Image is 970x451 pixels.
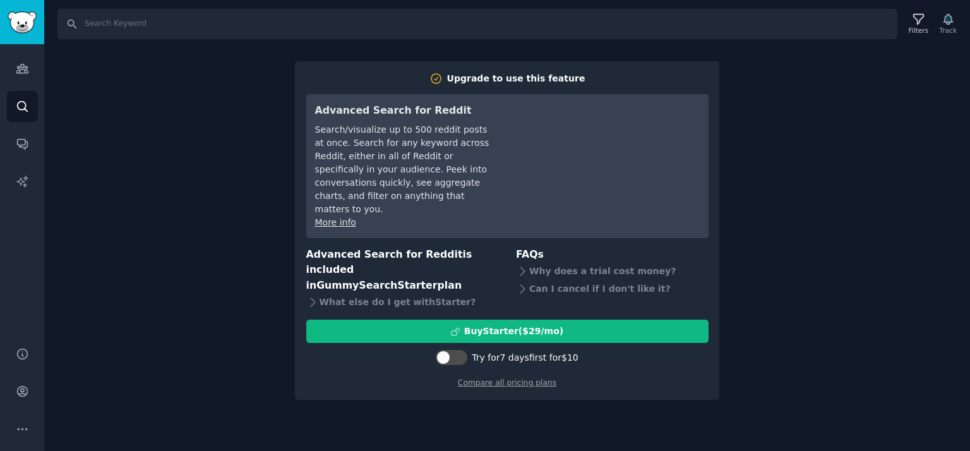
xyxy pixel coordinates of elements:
[472,351,578,364] div: Try for 7 days first for $10
[447,72,585,85] div: Upgrade to use this feature
[306,247,499,294] h3: Advanced Search for Reddit is included in plan
[315,217,356,227] a: More info
[8,11,37,33] img: GummySearch logo
[306,293,499,311] div: What else do I get with Starter ?
[464,325,563,338] div: Buy Starter ($ 29 /mo )
[516,280,709,298] div: Can I cancel if I don't like it?
[909,26,928,35] div: Filters
[458,378,556,387] a: Compare all pricing plans
[316,279,437,291] span: GummySearch Starter
[315,123,493,216] div: Search/visualize up to 500 reddit posts at once. Search for any keyword across Reddit, either in ...
[57,9,897,39] input: Search Keyword
[306,320,709,343] button: BuyStarter($29/mo)
[510,103,700,198] iframe: YouTube video player
[516,247,709,263] h3: FAQs
[516,262,709,280] div: Why does a trial cost money?
[315,103,493,119] h3: Advanced Search for Reddit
